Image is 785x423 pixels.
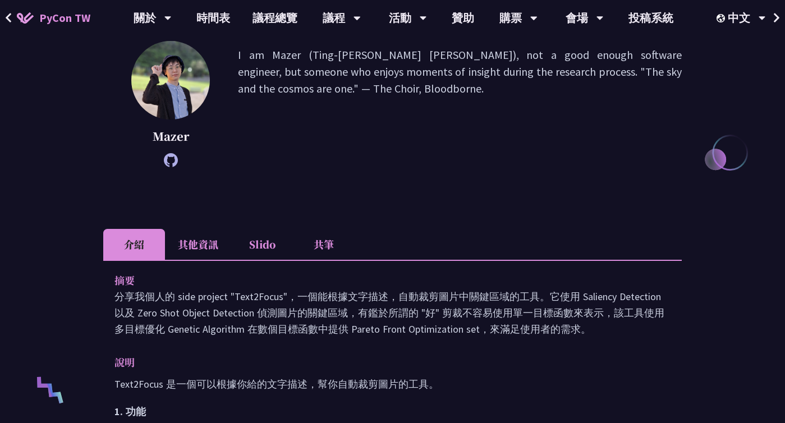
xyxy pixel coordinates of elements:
p: Mazer [131,128,210,145]
li: 介紹 [103,229,165,260]
p: 說明 [114,354,648,370]
li: Slido [231,229,293,260]
li: 其他資訊 [165,229,231,260]
img: Mazer [131,41,210,119]
p: 分享我個人的 side project "Text2Focus"，一個能根據文字描述，自動裁剪圖片中關鍵區域的工具。它使用 Saliency Detection 以及 Zero Shot Obj... [114,288,671,337]
img: Locale Icon [717,14,728,22]
p: 摘要 [114,272,648,288]
p: Text2Focus 是一個可以根據你給的文字描述，幫你自動裁剪圖片的工具。 [114,376,671,392]
h2: 1. 功能 [114,403,671,420]
img: Home icon of PyCon TW 2025 [17,12,34,24]
p: I am Mazer (Ting-[PERSON_NAME] [PERSON_NAME]), not a good enough software engineer, but someone w... [238,47,682,162]
a: PyCon TW [6,4,102,32]
span: PyCon TW [39,10,90,26]
li: 共筆 [293,229,355,260]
